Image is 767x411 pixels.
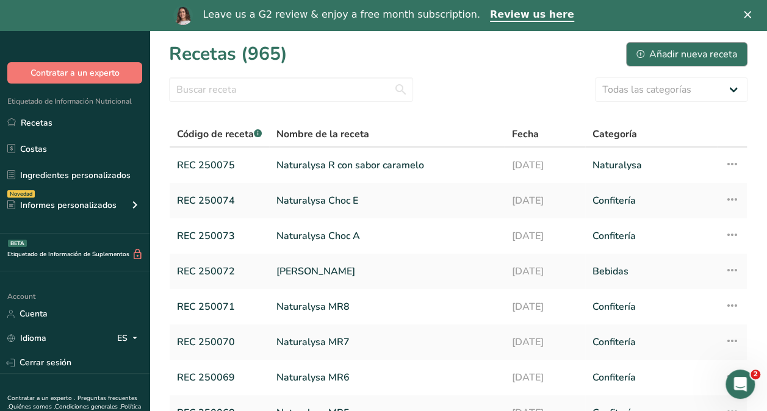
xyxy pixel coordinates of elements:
a: Quiénes somos . [9,402,55,411]
div: ES [117,331,142,346]
a: [DATE] [512,365,578,390]
a: Condiciones generales . [55,402,121,411]
span: Categoría [592,127,637,141]
div: Cerrar [744,11,756,18]
a: Idioma [7,327,46,349]
h1: Recetas (965) [169,40,287,68]
div: Informes personalizados [7,199,117,212]
input: Buscar receta [169,77,413,102]
a: REC 250069 [177,365,262,390]
a: [DATE] [512,259,578,284]
a: REC 250072 [177,259,262,284]
button: Añadir nueva receta [626,42,747,66]
a: Naturalysa Choc E [276,188,497,213]
iframe: Intercom live chat [726,370,755,399]
a: Contratar a un experto . [7,394,75,402]
span: Código de receta [177,127,262,141]
a: Naturalysa R con sabor caramelo [276,152,497,178]
div: Leave us a G2 review & enjoy a free month subscription. [203,9,480,21]
a: [DATE] [512,223,578,249]
img: Profile image for Reem [173,5,193,25]
a: Naturalysa MR8 [276,294,497,320]
a: Confitería [592,365,710,390]
a: [PERSON_NAME] [276,259,497,284]
div: BETA [8,240,27,247]
div: Añadir nueva receta [636,47,737,62]
button: Contratar a un experto [7,62,142,84]
a: [DATE] [512,329,578,355]
span: 2 [751,370,760,379]
span: Fecha [512,127,539,141]
span: Nombre de la receta [276,127,369,141]
a: [DATE] [512,294,578,320]
a: REC 250070 [177,329,262,355]
a: Review us here [490,9,574,22]
a: Confitería [592,294,710,320]
a: Naturalysa MR6 [276,365,497,390]
a: Naturalysa MR7 [276,329,497,355]
a: Confitería [592,188,710,213]
a: REC 250073 [177,223,262,249]
a: Bebidas [592,259,710,284]
a: Naturalysa [592,152,710,178]
a: REC 250074 [177,188,262,213]
a: REC 250075 [177,152,262,178]
a: Naturalysa Choc A [276,223,497,249]
a: REC 250071 [177,294,262,320]
a: [DATE] [512,152,578,178]
a: Preguntas frecuentes . [7,394,137,411]
a: Confitería [592,223,710,249]
a: [DATE] [512,188,578,213]
a: Confitería [592,329,710,355]
div: Novedad [7,190,35,198]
